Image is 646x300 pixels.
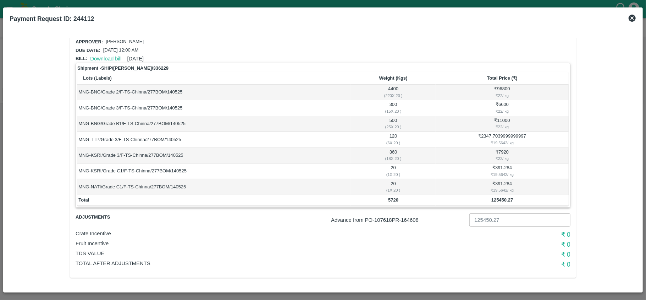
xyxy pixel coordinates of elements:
td: ₹ 391.284 [436,164,569,179]
div: ₹ 22 / kg [437,124,568,130]
td: MNG-KSRI/Grade C1/F-TS-Chinna/277BOM/140525 [77,164,351,179]
p: Crate Incentive [76,230,405,237]
td: ₹ 6600 [436,100,569,116]
div: ₹ 19.5642 / kg [437,187,568,193]
td: 300 [351,100,436,116]
td: MNG-BNG/Grade 2/F-TS-Chinna/277BOM/140525 [77,85,351,100]
td: ₹ 391.284 [436,179,569,195]
td: 120 [351,132,436,148]
div: ( 1 X 20 ) [352,187,435,193]
div: ( 220 X 20 ) [352,92,435,99]
p: Fruit Incentive [76,240,405,247]
p: [DATE] 12:00 AM [103,47,138,54]
input: Advance [469,213,570,227]
span: Adjustments [76,213,158,221]
strong: Shipment - SHIP/[PERSON_NAME]/336229 [77,65,169,72]
b: Total Price (₹) [487,75,518,81]
span: Due date: [76,48,100,53]
h6: ₹ 0 [405,250,570,259]
p: Advance from PO- 107618 PR- 164608 [331,216,466,224]
a: Download bill [90,56,121,61]
div: ₹ 22 / kg [437,155,568,162]
div: ₹ 19.5642 / kg [437,140,568,146]
td: MNG-BNG/Grade B1/F-TS-Chinna/277BOM/140525 [77,116,351,132]
div: ( 15 X 20 ) [352,108,435,114]
span: Approver: [76,39,103,44]
div: ( 18 X 20 ) [352,155,435,162]
div: ₹ 19.5642 / kg [437,171,568,178]
b: Payment Request ID: 244112 [10,15,94,22]
p: Total After adjustments [76,259,405,267]
p: TDS VALUE [76,250,405,257]
div: ( 1 X 20 ) [352,171,435,178]
div: ₹ 22 / kg [437,92,568,99]
div: ( 25 X 20 ) [352,124,435,130]
td: MNG-TTP/Grade 3/F-TS-Chinna/277BOM/140525 [77,132,351,148]
td: MNG-NATI/Grade C1/F-TS-Chinna/277BOM/140525 [77,179,351,195]
b: 125450.27 [491,197,513,203]
p: [PERSON_NAME] [106,38,144,45]
div: ₹ 22 / kg [437,108,568,114]
h6: ₹ 0 [405,240,570,250]
span: Bill: [76,56,87,61]
td: 20 [351,179,436,195]
td: MNG-KSRI/Grade 3/F-TS-Chinna/277BOM/140525 [77,148,351,164]
span: [DATE] [127,56,144,61]
h6: ₹ 0 [405,259,570,269]
b: Lots (Labels) [83,75,112,81]
b: 5720 [388,197,398,203]
td: MNG-BNG/Grade 3/F-TS-Chinna/277BOM/140525 [77,100,351,116]
td: 500 [351,116,436,132]
b: Total [78,197,89,203]
td: ₹ 2347.7039999999997 [436,132,569,148]
div: ( 6 X 20 ) [352,140,435,146]
h6: ₹ 0 [405,230,570,240]
td: ₹ 11000 [436,116,569,132]
td: ₹ 7920 [436,148,569,164]
td: ₹ 96800 [436,85,569,100]
td: 360 [351,148,436,164]
td: 4400 [351,85,436,100]
b: Weight (Kgs) [379,75,408,81]
td: 20 [351,164,436,179]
